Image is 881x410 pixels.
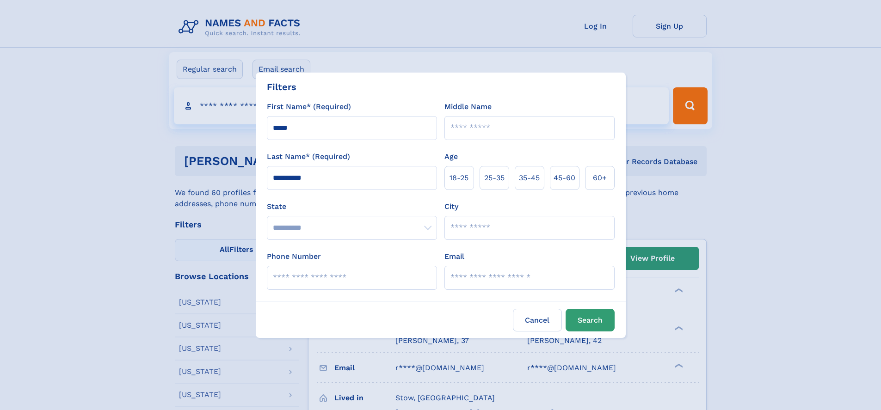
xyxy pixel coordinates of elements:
[267,80,296,94] div: Filters
[593,172,607,184] span: 60+
[444,201,458,212] label: City
[444,101,492,112] label: Middle Name
[484,172,505,184] span: 25‑35
[566,309,615,331] button: Search
[267,101,351,112] label: First Name* (Required)
[513,309,562,331] label: Cancel
[444,251,464,262] label: Email
[267,151,350,162] label: Last Name* (Required)
[444,151,458,162] label: Age
[267,251,321,262] label: Phone Number
[450,172,468,184] span: 18‑25
[519,172,540,184] span: 35‑45
[554,172,575,184] span: 45‑60
[267,201,437,212] label: State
